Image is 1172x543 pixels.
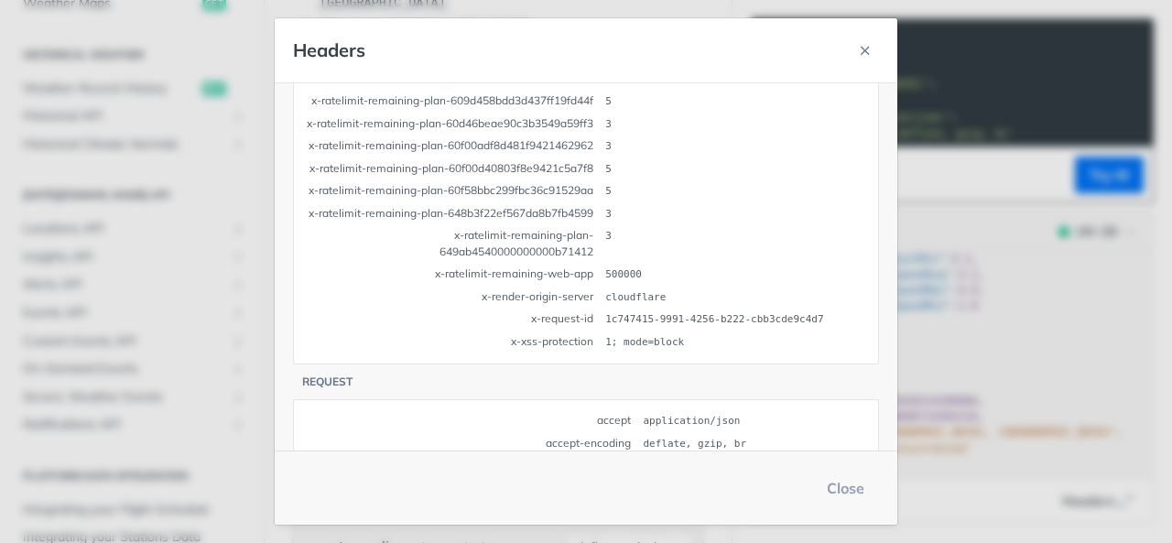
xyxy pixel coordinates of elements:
[305,411,640,432] td: accept
[604,265,867,286] td: 500000
[305,310,602,331] td: x-request-id
[604,114,867,136] td: 3
[604,136,867,157] td: 3
[604,332,867,353] td: 1; mode=block
[305,226,602,263] td: x-ratelimit-remaining-plan-649ab4540000000000b71412
[305,288,602,309] td: x-render-origin-server
[293,38,365,63] h4: Headers
[604,288,867,309] td: cloudflare
[305,181,602,202] td: x-ratelimit-remaining-plan-60f58bbc299fbc36c91529aa
[305,265,602,286] td: x-ratelimit-remaining-web-app
[305,332,602,353] td: x-xss-protection
[642,411,867,432] td: application/json
[305,159,602,180] td: x-ratelimit-remaining-plan-60f00d40803f8e9421c5a7f8
[305,434,640,455] td: accept-encoding
[604,226,867,263] td: 3
[604,181,867,202] td: 5
[305,92,602,113] td: x-ratelimit-remaining-plan-609d458bdd3d437ff19fd44f
[305,114,602,136] td: x-ratelimit-remaining-plan-60d46beae90c3b3549a59ff3
[812,470,879,506] button: Close
[305,204,602,225] td: x-ratelimit-remaining-plan-648b3f22ef567da8b7fb4599
[305,136,602,157] td: x-ratelimit-remaining-plan-60f00adf8d481f9421462962
[642,434,867,455] td: deflate, gzip, br
[293,364,897,399] header: Request
[604,204,867,225] td: 3
[604,310,867,331] td: 1c747415-9991-4256-b222-cbb3cde9c4d7
[604,92,867,113] td: 5
[604,159,867,180] td: 5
